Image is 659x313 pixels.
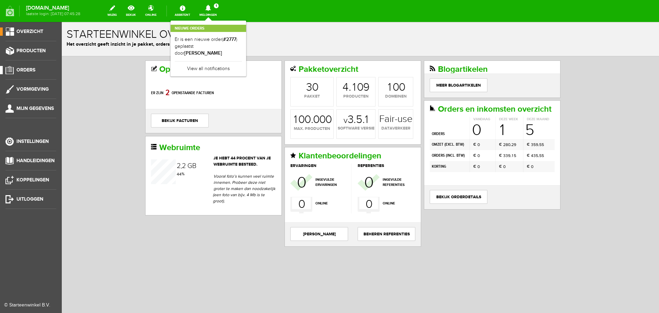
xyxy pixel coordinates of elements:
a: Er is een nieuwe order(#2777) geplaatst door[PERSON_NAME] [175,36,242,57]
span: Handleidingen [16,158,55,164]
div: 9 [446,131,449,137]
div: 5 [477,120,480,126]
span: Mijn gegevens [16,105,54,111]
div: 1 [450,131,451,137]
span: 0 [469,142,472,148]
span: pakket [229,71,271,78]
div: 4 [117,149,120,155]
a: Beheren Referenties [296,205,354,219]
strong: [DOMAIN_NAME] [26,6,80,10]
b: #2777 [223,36,236,42]
div: 2 [441,120,444,126]
div: © Starteenwinkel B.V. [4,302,52,309]
div: 4 [469,131,472,137]
div: 0 [236,92,243,103]
h2: Openstaande facturen [89,43,214,52]
th: Deze week [433,95,461,100]
span: Vormgeving [16,86,49,92]
h3: referenties [296,142,353,146]
div: 5 [472,120,474,126]
div: 4 [281,60,287,71]
div: 0 [331,60,337,71]
span: Producten [16,48,46,54]
p: Het overzicht geeft inzicht in je pakket, orders en dataverkeer. [5,19,592,26]
span: 0 [416,120,418,126]
div: 3 [244,60,250,71]
div: 0 [250,60,257,71]
td: omzet ( ) [368,117,408,128]
div: 8 [444,120,446,126]
div: 5 [452,131,454,137]
div: 9 [301,60,308,71]
span: 0 [416,142,418,148]
span: , [476,120,477,125]
span: Koppelingen [16,177,49,183]
strong: 3.5.1 [282,92,307,103]
span: software versie [275,103,313,110]
th: Vandaag [408,95,433,100]
div: 1 [291,60,294,71]
span: 0 [304,175,310,190]
span: 0 [441,142,444,148]
span: dataverkeer [317,103,351,110]
a: online [141,3,161,19]
div: 2 [450,120,452,126]
span: 0 [302,153,311,169]
p: Vooral foto’s kunnen veel ruimte innemen. Probeer deze niet groter te maken dan noodzakelijk (een... [151,151,214,182]
a: wijzig [103,3,121,19]
strong: Fair-use [317,92,351,102]
a: Assistent [171,3,194,19]
div: 5 [463,100,473,116]
span: max. producten [229,104,271,110]
span: v [282,94,286,103]
a: Meer blogartikelen [368,56,426,70]
div: 9 [474,120,476,126]
a: bekijk facturen [89,92,147,105]
span: , [449,120,450,125]
p: Er zijn openstaande facturen [89,65,214,78]
span: , [119,140,120,148]
span: ingevulde referenties [321,155,352,166]
div: 0 [243,92,249,103]
span: 0 [410,100,419,116]
div: 4 [115,149,117,155]
span: GB [126,140,135,148]
div: 2 [115,141,119,147]
div: 3 [444,131,446,137]
a: Meldingen1 Nieuwe ordersEr is een nieuwe order(#2777) geplaatst door[PERSON_NAME]View all notific... [195,3,221,19]
b: incl. BTW [385,131,402,136]
span: . [249,91,252,104]
span: Uitloggen [16,196,43,202]
span: Instellingen [16,138,49,144]
b: [PERSON_NAME] [184,50,222,56]
h2: Pakketoverzicht [229,43,354,52]
span: , [476,131,477,136]
td: orders ( ) [368,128,408,139]
span: 0 [416,131,418,137]
span: domeinen [317,71,351,78]
div: 0 [251,92,258,103]
div: 1 [438,100,443,116]
td: korting [368,139,408,150]
span: Orders [16,67,35,73]
h1: Starteenwinkel overzicht [5,7,592,19]
div: 1 [232,92,235,103]
b: excl. BTW [384,120,401,125]
div: 3 [469,120,472,126]
div: 3 [441,131,444,137]
div: 1 [326,60,329,71]
div: 5 [477,131,480,137]
h2: Orders en inkomsten overzicht [368,83,493,92]
span: . [287,59,289,72]
div: 2 [104,65,108,77]
h2: Blogartikelen [368,43,493,52]
h3: ervaringen [229,142,289,146]
div: 3 [472,131,474,137]
div: 5 [480,131,482,137]
div: 5 [480,120,482,126]
div: 9 [452,120,454,126]
a: View all notifications [175,61,242,72]
h2: Webruimte [89,121,214,130]
td: orders [368,100,408,117]
div: 2 [120,141,124,147]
